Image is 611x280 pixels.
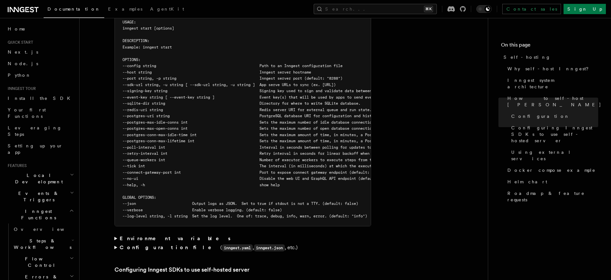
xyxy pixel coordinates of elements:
[502,4,561,14] a: Contact sales
[509,110,598,122] a: Configuration
[509,146,598,164] a: Using external services
[47,6,100,12] span: Documentation
[5,86,36,91] span: Inngest tour
[123,151,488,156] span: --retry-interval int Retry interval in seconds for linear backoff when retrying functions - must ...
[476,5,492,13] button: Toggle dark mode
[5,122,75,140] a: Leveraging Steps
[507,95,601,108] span: How to self-host [PERSON_NAME]
[8,61,38,66] span: Node.js
[5,69,75,81] a: Python
[123,114,473,118] span: --postgres-uri string PostgreSQL database URI for configuration and history persistence. Defaults...
[511,149,598,162] span: Using external services
[123,39,149,43] span: DESCRIPTION:
[505,188,598,206] a: Roadmap & feature requests
[501,51,598,63] a: Self-hosting
[5,40,33,45] span: Quick start
[123,76,343,81] span: --port string, -p string Inngest server port (default: "8288")
[123,20,136,24] span: USAGE:
[123,176,394,181] span: --no-ui Disable the web UI and GraphQL API endpoint (default: false)
[8,73,31,78] span: Python
[222,244,253,251] code: inngest.yaml
[5,170,75,188] button: Local Development
[123,214,367,218] span: --log-level string, -l string Set the log level. One of: trace, debug, info, warn, error. (defaul...
[123,89,419,93] span: --signing-key string Signing key used to sign and validate data between the server and apps.
[123,126,506,131] span: --postgres-max-open-conns int Sets the maximum number of open database connections allowed in the...
[123,83,336,87] span: --sdk-url string, -u string [ --sdk-url string, -u string ] App serve URLs to sync (ex. [URL])
[501,41,598,51] h4: On this page
[511,113,570,119] span: Configuration
[115,265,250,274] a: Configuring Inngest SDKs to use self-hosted server
[123,208,282,212] span: --verbose Enable verbose logging. (default: false)
[8,96,74,101] span: Install the SDK
[123,164,446,168] span: --tick int The interval (in milliseconds) at which the executor polls the queue (default: 150)
[108,6,142,12] span: Examples
[123,45,172,49] span: Example: inngest start
[120,244,220,250] strong: Configuration file
[314,4,437,14] button: Search...⌘K
[507,190,598,203] span: Roadmap & feature requests
[5,163,27,168] span: Features
[44,2,104,18] a: Documentation
[5,104,75,122] a: Your first Functions
[505,92,598,110] a: How to self-host [PERSON_NAME]
[123,108,558,112] span: --redis-uri string Redis server URI for external queue and run state. Defaults to self-contained,...
[14,227,80,232] span: Overview
[123,183,280,187] span: --help, -h show help
[115,234,371,243] summary: Environment variables
[123,95,412,100] span: --event-key string [ --event-key string ] Event key(s) that will be used by apps to send events t...
[8,143,63,155] span: Setting up your app
[5,58,75,69] a: Node.js
[8,125,62,137] span: Leveraging Steps
[5,23,75,35] a: Home
[123,101,361,106] span: --sqlite-dir string Directory for where to write SQLite database.
[505,164,598,176] a: Docker compose example
[146,2,188,17] a: AgentKit
[8,26,26,32] span: Home
[11,238,72,250] span: Steps & Workflows
[254,244,285,251] code: inngest.json
[505,176,598,188] a: Helm chart
[120,235,232,241] strong: Environment variables
[505,63,598,74] a: Why self-host Inngest?
[123,120,486,125] span: --postgres-max-idle-conns int Sets the maximum number of idle database connections in the Postgre...
[123,57,140,62] span: OPTIONS:
[5,188,75,206] button: Events & Triggers
[123,170,383,175] span: --connect-gateway-port int Port to expose connect gateway endpoint (default: 8289)
[123,158,423,162] span: --queue-workers int Number of executor workers to execute steps from the queue (default: 100)
[8,107,46,119] span: Your first Functions
[123,64,343,68] span: --config string Path to an Inngest configuration file
[11,253,75,271] button: Flow Control
[8,49,38,55] span: Next.js
[424,6,433,12] kbd: ⌘K
[104,2,146,17] a: Examples
[5,140,75,158] a: Setting up your app
[11,223,75,235] a: Overview
[5,92,75,104] a: Install the SDK
[507,179,547,185] span: Helm chart
[5,208,69,221] span: Inngest Functions
[150,6,184,12] span: AgentKit
[11,256,70,268] span: Flow Control
[123,201,358,206] span: --json Output logs as JSON. Set to true if stdout is not a TTY. (default: false)
[123,70,311,74] span: --host string Inngest server hostname
[507,167,596,173] span: Docker compose example
[511,125,598,144] span: Configuring Inngest SDKs to use self-hosted server
[505,74,598,92] a: Inngest system architecture
[123,195,156,200] span: GLOBAL OPTIONS:
[123,139,477,143] span: --postgres-conn-max-lifetime int Sets the maximum amount of time, in minutes, a PostgreSQL connec...
[504,54,551,60] span: Self-hosting
[11,235,75,253] button: Steps & Workflows
[115,243,371,252] summary: Configuration file(inngest.yaml,inngest.json, etc.)
[564,4,606,14] a: Sign Up
[507,77,598,90] span: Inngest system architecture
[509,122,598,146] a: Configuring Inngest SDKs to use self-hosted server
[123,133,471,137] span: --postgres-conn-max-idle-time int Sets the maximum amount of time, in minutes, a PostgreSQL conne...
[5,46,75,58] a: Next.js
[507,66,593,72] span: Why self-host Inngest?
[5,172,70,185] span: Local Development
[123,26,174,31] span: inngest start [options]
[123,145,412,150] span: --poll-interval int Interval in seconds between polling for updates to apps (default: 0)
[5,206,75,223] button: Inngest Functions
[5,190,70,203] span: Events & Triggers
